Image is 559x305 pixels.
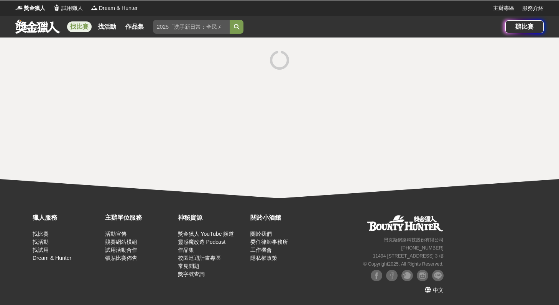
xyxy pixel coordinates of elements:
[505,20,544,33] a: 辦比賽
[67,21,92,32] a: 找比賽
[99,4,138,12] span: Dream & Hunter
[384,237,444,243] small: 恩克斯網路科技股份有限公司
[371,270,382,281] img: Facebook
[250,255,277,261] a: 隱私權政策
[178,255,221,261] a: 校園巡迴計畫專區
[178,239,225,245] a: 靈感魔改造 Podcast
[250,231,272,237] a: 關於我們
[373,253,443,259] small: 11494 [STREET_ADDRESS] 3 樓
[105,213,174,222] div: 主辦單位服務
[105,247,137,253] a: 試用活動合作
[105,255,137,261] a: 張貼比賽佈告
[90,4,138,12] a: LogoDream & Hunter
[105,239,137,245] a: 競賽網站模組
[386,270,398,281] img: Facebook
[24,4,45,12] span: 獎金獵人
[522,4,544,12] a: 服務介紹
[178,247,194,253] a: 作品集
[417,270,428,281] img: Instagram
[433,287,444,293] span: 中文
[153,20,230,34] input: 2025「洗手新日常：全民 ALL IN」洗手歌全台徵選
[401,245,443,251] small: [PHONE_NUMBER]
[90,4,98,11] img: Logo
[432,270,444,281] img: LINE
[33,231,49,237] a: 找比賽
[178,213,247,222] div: 神秘資源
[122,21,147,32] a: 作品集
[250,213,319,222] div: 關於小酒館
[178,271,205,277] a: 獎字號查詢
[250,247,272,253] a: 工作機會
[53,4,83,12] a: Logo試用獵人
[15,4,23,11] img: Logo
[33,255,71,261] a: Dream & Hunter
[363,261,443,267] small: © Copyright 2025 . All Rights Reserved.
[401,270,413,281] img: Plurk
[33,247,49,253] a: 找試用
[493,4,515,12] a: 主辦專區
[178,231,234,237] a: 獎金獵人 YouTube 頻道
[33,239,49,245] a: 找活動
[15,4,45,12] a: Logo獎金獵人
[95,21,119,32] a: 找活動
[250,239,288,245] a: 委任律師事務所
[105,231,127,237] a: 活動宣傳
[178,263,199,269] a: 常見問題
[53,4,61,11] img: Logo
[33,213,101,222] div: 獵人服務
[61,4,83,12] span: 試用獵人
